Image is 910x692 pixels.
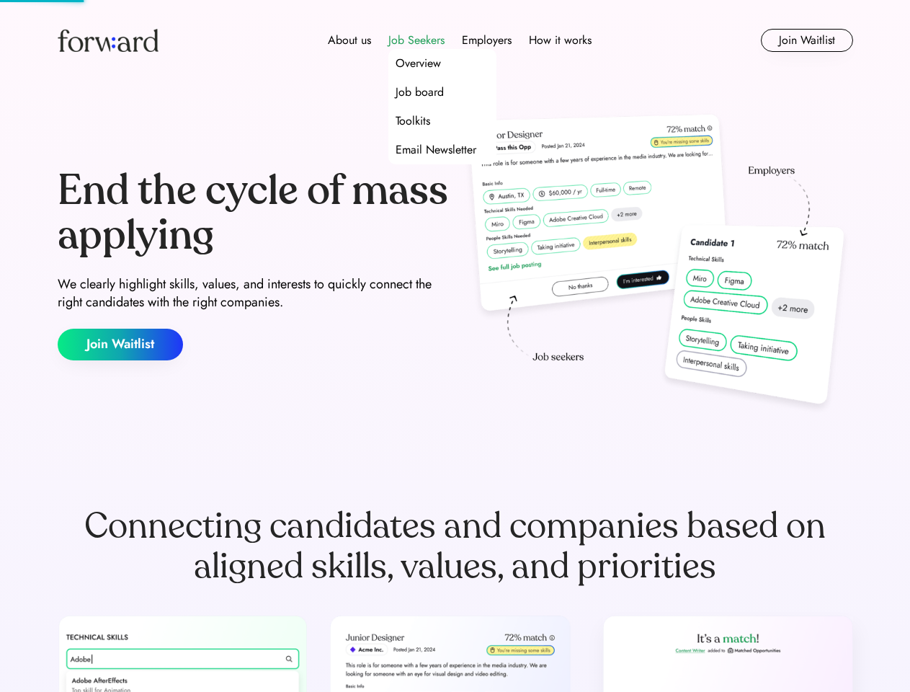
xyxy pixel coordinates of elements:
[396,55,441,72] div: Overview
[58,506,853,587] div: Connecting candidates and companies based on aligned skills, values, and priorities
[529,32,592,49] div: How it works
[461,110,853,420] img: hero-image.png
[396,112,430,130] div: Toolkits
[58,329,183,360] button: Join Waitlist
[328,32,371,49] div: About us
[58,169,450,257] div: End the cycle of mass applying
[388,32,445,49] div: Job Seekers
[396,141,476,159] div: Email Newsletter
[58,29,159,52] img: Forward logo
[58,275,450,311] div: We clearly highlight skills, values, and interests to quickly connect the right candidates with t...
[761,29,853,52] button: Join Waitlist
[396,84,444,101] div: Job board
[462,32,512,49] div: Employers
